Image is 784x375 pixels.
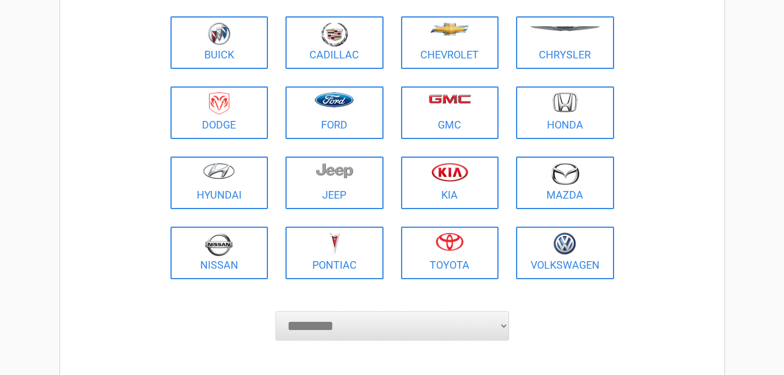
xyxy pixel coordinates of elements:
[170,157,269,209] a: Hyundai
[209,92,229,115] img: dodge
[431,162,468,182] img: kia
[316,162,353,179] img: jeep
[401,86,499,139] a: GMC
[170,16,269,69] a: Buick
[401,157,499,209] a: Kia
[205,232,233,256] img: nissan
[430,23,469,36] img: chevrolet
[315,92,354,107] img: ford
[321,22,348,47] img: cadillac
[428,94,471,104] img: gmc
[285,157,384,209] a: Jeep
[285,86,384,139] a: Ford
[401,227,499,279] a: Toyota
[170,86,269,139] a: Dodge
[516,227,614,279] a: Volkswagen
[329,232,340,255] img: pontiac
[553,92,577,113] img: honda
[516,157,614,209] a: Mazda
[529,26,601,32] img: chrysler
[285,16,384,69] a: Cadillac
[550,162,580,185] img: mazda
[553,232,576,255] img: volkswagen
[170,227,269,279] a: Nissan
[516,86,614,139] a: Honda
[401,16,499,69] a: Chevrolet
[208,22,231,46] img: buick
[435,232,464,251] img: toyota
[285,227,384,279] a: Pontiac
[203,162,235,179] img: hyundai
[516,16,614,69] a: Chrysler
